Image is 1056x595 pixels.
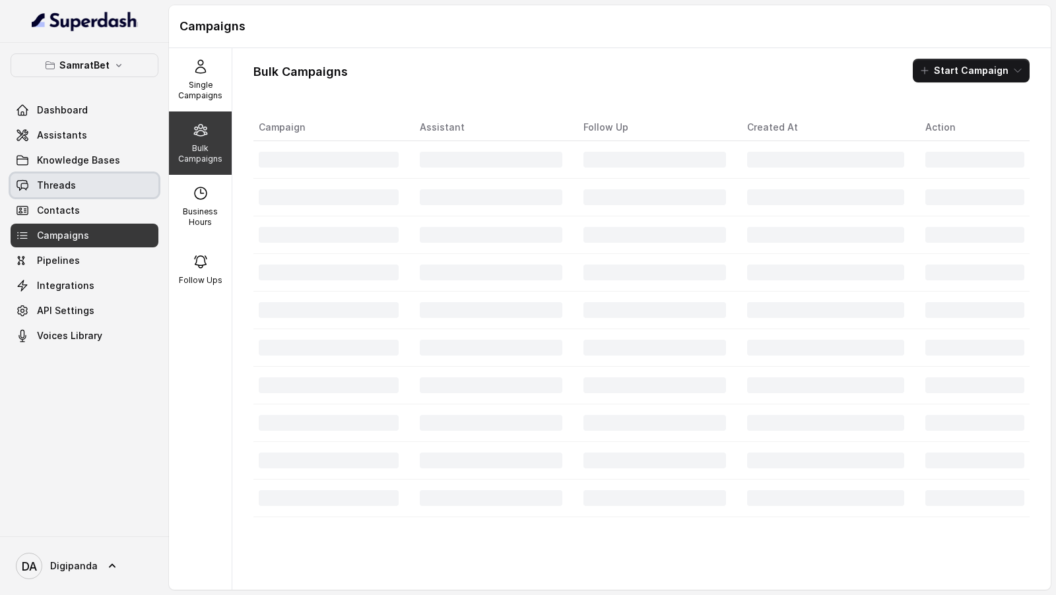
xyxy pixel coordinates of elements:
[37,104,88,117] span: Dashboard
[11,324,158,348] a: Voices Library
[11,199,158,222] a: Contacts
[174,206,226,228] p: Business Hours
[37,229,89,242] span: Campaigns
[37,329,102,342] span: Voices Library
[253,61,348,82] h1: Bulk Campaigns
[409,114,573,141] th: Assistant
[179,275,222,286] p: Follow Ups
[573,114,737,141] th: Follow Up
[915,114,1030,141] th: Action
[11,224,158,247] a: Campaigns
[11,98,158,122] a: Dashboard
[174,143,226,164] p: Bulk Campaigns
[11,548,158,584] a: Digipanda
[11,299,158,323] a: API Settings
[174,80,226,101] p: Single Campaigns
[32,11,138,32] img: light.svg
[180,16,1040,37] h1: Campaigns
[11,148,158,172] a: Knowledge Bases
[11,173,158,197] a: Threads
[37,279,94,292] span: Integrations
[913,59,1030,82] button: Start Campaign
[11,274,158,297] a: Integrations
[253,114,409,141] th: Campaign
[37,204,80,217] span: Contacts
[11,123,158,147] a: Assistants
[737,114,915,141] th: Created At
[50,559,98,573] span: Digipanda
[37,129,87,142] span: Assistants
[11,53,158,77] button: SamratBet
[59,57,110,73] p: SamratBet
[37,179,76,192] span: Threads
[37,304,94,317] span: API Settings
[37,154,120,167] span: Knowledge Bases
[22,559,37,573] text: DA
[11,249,158,272] a: Pipelines
[37,254,80,267] span: Pipelines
